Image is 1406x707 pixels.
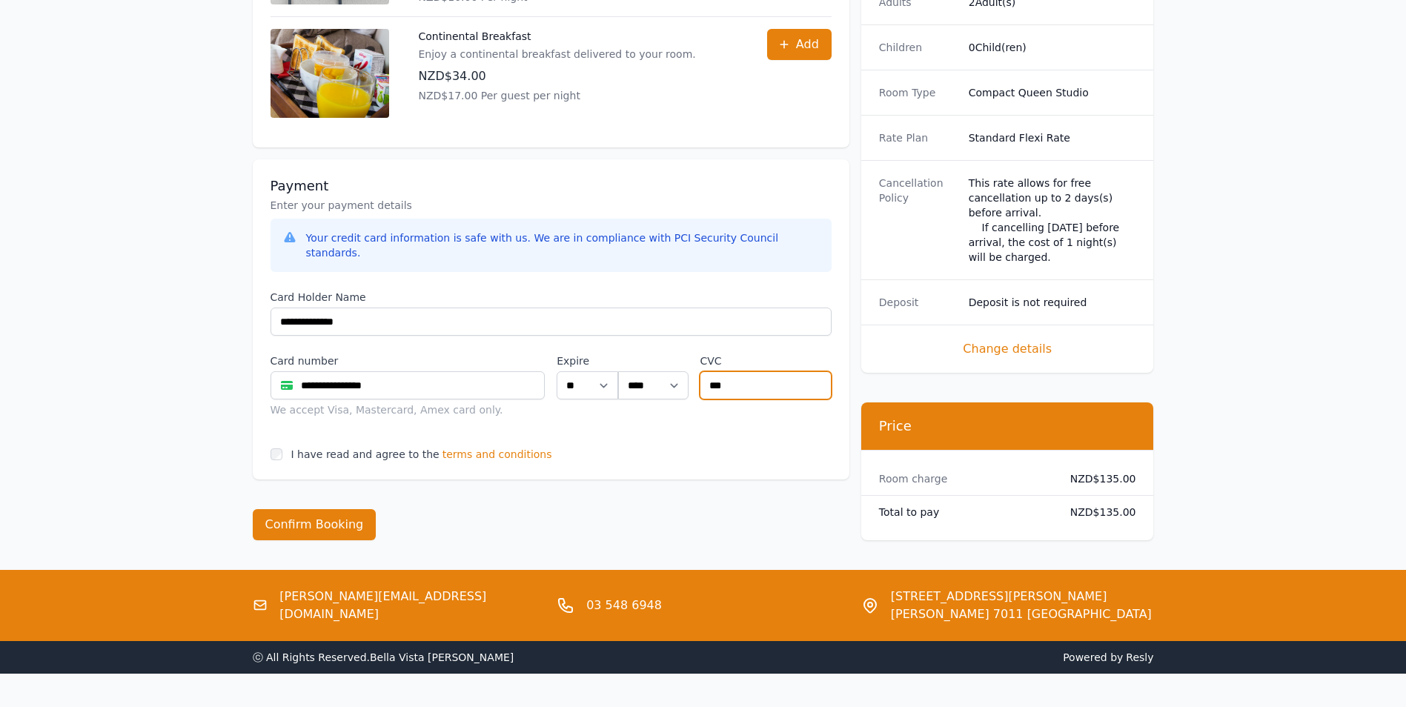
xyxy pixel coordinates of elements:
[442,447,552,462] span: terms and conditions
[879,130,957,145] dt: Rate Plan
[891,588,1152,605] span: [STREET_ADDRESS][PERSON_NAME]
[796,36,819,53] span: Add
[271,177,832,195] h3: Payment
[700,353,831,368] label: CVC
[419,67,696,85] p: NZD$34.00
[271,402,546,417] div: We accept Visa, Mastercard, Amex card only.
[891,605,1152,623] span: [PERSON_NAME] 7011 [GEOGRAPHIC_DATA]
[419,47,696,62] p: Enjoy a continental breakfast delivered to your room.
[879,417,1136,435] h3: Price
[271,29,389,118] img: Continental Breakfast
[271,290,832,305] label: Card Holder Name
[586,597,662,614] a: 03 548 6948
[879,85,957,100] dt: Room Type
[557,353,618,368] label: Expire
[1058,505,1136,520] dd: NZD$135.00
[767,29,832,60] button: Add
[879,471,1047,486] dt: Room charge
[969,40,1136,55] dd: 0 Child(ren)
[1058,471,1136,486] dd: NZD$135.00
[271,198,832,213] p: Enter your payment details
[291,448,440,460] label: I have read and agree to the
[271,353,546,368] label: Card number
[306,230,820,260] div: Your credit card information is safe with us. We are in compliance with PCI Security Council stan...
[969,85,1136,100] dd: Compact Queen Studio
[419,29,696,44] p: Continental Breakfast
[709,650,1154,665] span: Powered by
[879,505,1047,520] dt: Total to pay
[879,340,1136,358] span: Change details
[1126,651,1153,663] a: Resly
[969,176,1136,265] div: This rate allows for free cancellation up to 2 days(s) before arrival. If cancelling [DATE] befor...
[419,88,696,103] p: NZD$17.00 Per guest per night
[969,295,1136,310] dd: Deposit is not required
[279,588,545,623] a: [PERSON_NAME][EMAIL_ADDRESS][DOMAIN_NAME]
[969,130,1136,145] dd: Standard Flexi Rate
[618,353,688,368] label: .
[253,651,514,663] span: ⓒ All Rights Reserved. Bella Vista [PERSON_NAME]
[879,295,957,310] dt: Deposit
[879,176,957,265] dt: Cancellation Policy
[879,40,957,55] dt: Children
[253,509,377,540] button: Confirm Booking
